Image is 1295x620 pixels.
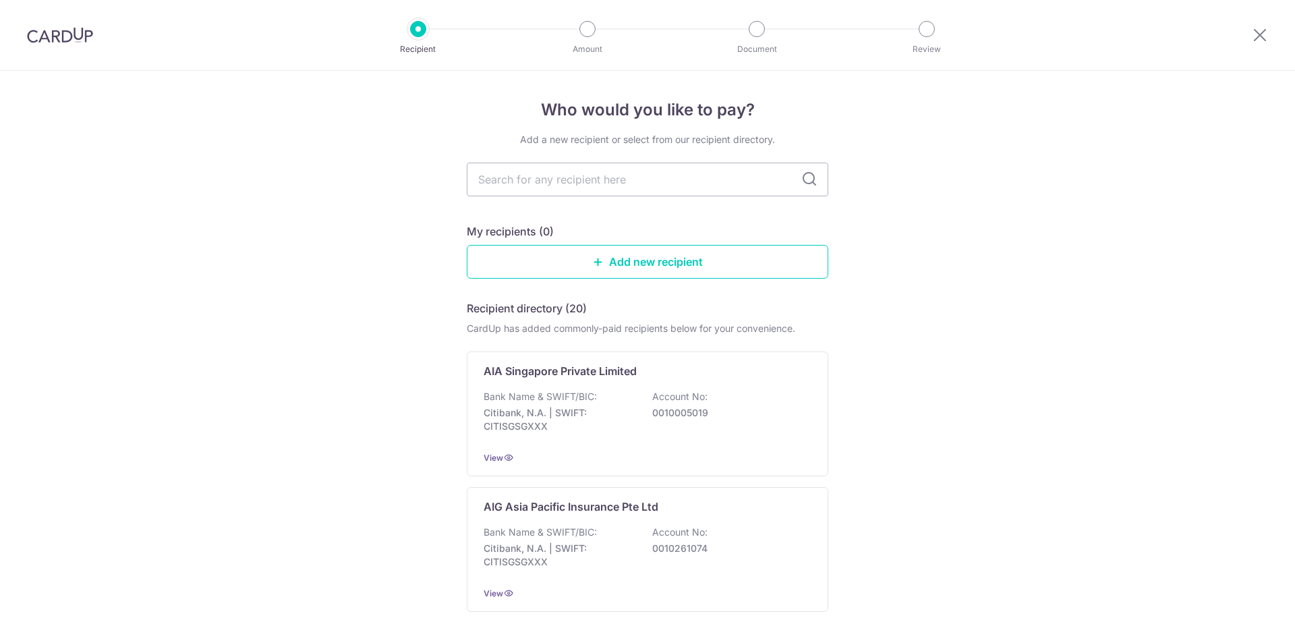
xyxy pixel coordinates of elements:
[467,322,828,335] div: CardUp has added commonly-paid recipients below for your convenience.
[484,542,635,569] p: Citibank, N.A. | SWIFT: CITISGSGXXX
[484,390,597,403] p: Bank Name & SWIFT/BIC:
[538,43,637,56] p: Amount
[467,98,828,122] h4: Who would you like to pay?
[27,27,93,43] img: CardUp
[1209,580,1282,613] iframe: Opens a widget where you can find more information
[652,526,708,539] p: Account No:
[484,406,635,433] p: Citibank, N.A. | SWIFT: CITISGSGXXX
[467,223,554,239] h5: My recipients (0)
[467,300,587,316] h5: Recipient directory (20)
[484,453,503,463] a: View
[368,43,468,56] p: Recipient
[652,406,803,420] p: 0010005019
[467,163,828,196] input: Search for any recipient here
[467,245,828,279] a: Add new recipient
[652,542,803,555] p: 0010261074
[484,363,637,379] p: AIA Singapore Private Limited
[484,499,658,515] p: AIG Asia Pacific Insurance Pte Ltd
[467,133,828,146] div: Add a new recipient or select from our recipient directory.
[652,390,708,403] p: Account No:
[484,588,503,598] a: View
[877,43,977,56] p: Review
[707,43,807,56] p: Document
[484,526,597,539] p: Bank Name & SWIFT/BIC:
